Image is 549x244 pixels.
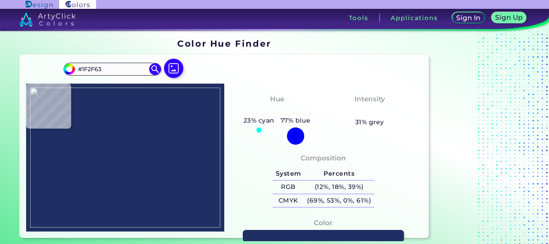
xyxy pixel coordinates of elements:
h5: Sign Up [496,14,522,21]
h4: Color [314,217,332,229]
a: Sign In [453,12,484,23]
h5: Sign In [457,15,480,21]
h4: Hue [270,93,284,105]
img: icon search [149,63,161,75]
iframe: Advertisement [432,36,533,241]
h3: Medium [351,106,389,116]
h5: 23% cyan [240,115,277,126]
h1: Color Hue Finder [177,37,271,49]
h5: RGB [272,180,304,194]
h3: Applications [391,15,438,21]
h5: 31% grey [355,117,384,127]
h3: Tools [349,15,369,21]
img: ArtyClick Design logo [26,1,53,8]
h4: Intensity [354,93,385,105]
a: Sign Up [492,12,526,23]
h5: (12%, 18%, 39%) [304,180,374,194]
h5: CMYK [272,194,304,207]
h5: System [272,167,304,180]
img: logo_artyclick_colors_white.svg [19,12,76,27]
img: icon picture [164,59,183,78]
h3: Tealish Blue [251,106,303,116]
h4: Composition [301,152,346,164]
h5: (69%, 53%, 0%, 61%) [304,194,374,207]
h5: Percents [304,167,374,180]
img: ff656d21-3bab-4abf-8f7d-144579f48b1d [30,88,220,228]
h5: 77% blue [277,115,313,126]
input: type color.. [75,64,150,74]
